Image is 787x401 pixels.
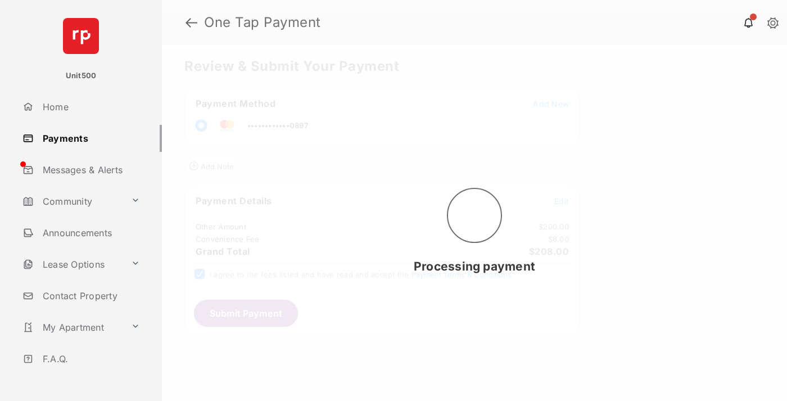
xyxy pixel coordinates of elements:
[18,219,162,246] a: Announcements
[18,314,126,341] a: My Apartment
[18,125,162,152] a: Payments
[414,259,535,273] span: Processing payment
[204,16,321,29] strong: One Tap Payment
[18,251,126,278] a: Lease Options
[18,93,162,120] a: Home
[18,345,162,372] a: F.A.Q.
[18,282,162,309] a: Contact Property
[18,188,126,215] a: Community
[63,18,99,54] img: svg+xml;base64,PHN2ZyB4bWxucz0iaHR0cDovL3d3dy53My5vcmcvMjAwMC9zdmciIHdpZHRoPSI2NCIgaGVpZ2h0PSI2NC...
[66,70,97,82] p: Unit500
[18,156,162,183] a: Messages & Alerts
